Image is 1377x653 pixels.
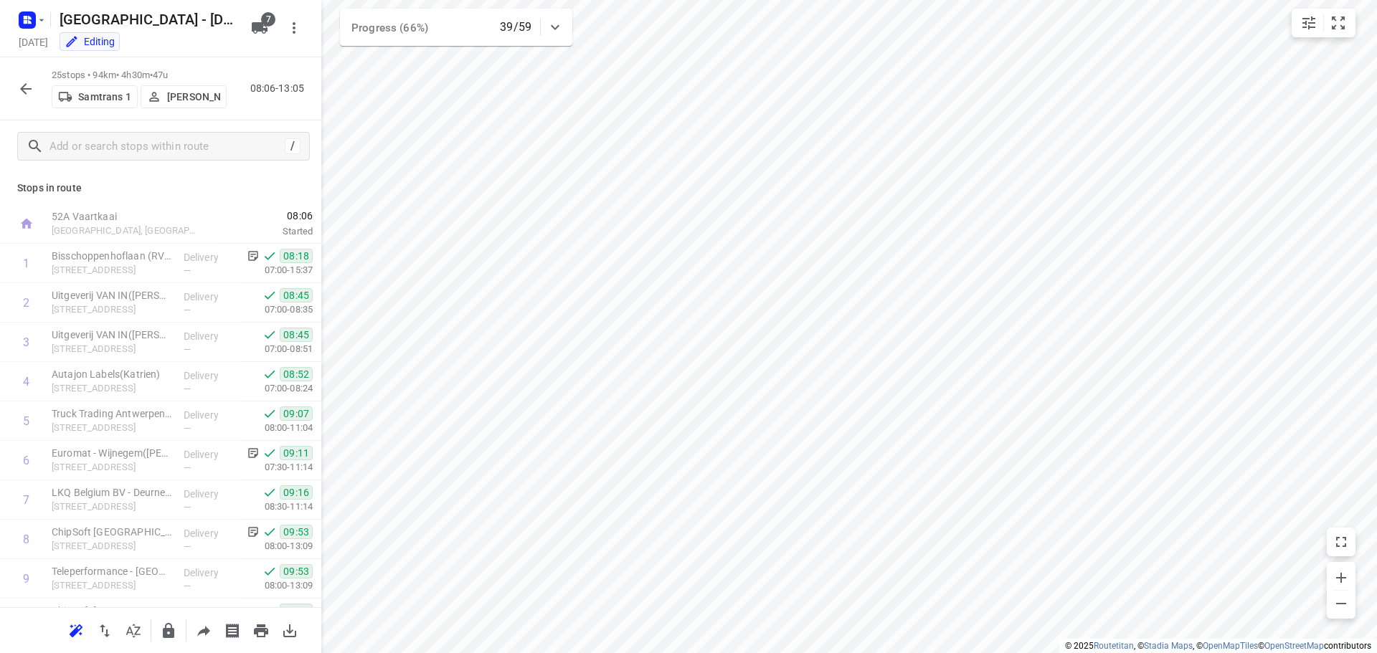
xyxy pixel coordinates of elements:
p: Merksemsebaan 292, Wijnegem [52,460,172,475]
p: 08:00-13:09 [242,539,313,553]
svg: Done [262,604,277,618]
p: Delivery [184,408,237,422]
p: 08:00-11:04 [242,421,313,435]
p: Delivery [184,526,237,540]
p: Samtrans 1 [78,91,131,103]
p: 25 stops • 94km • 4h30m [52,69,227,82]
span: 7 [261,12,275,27]
p: Borsbeeksebrug 36, Berchem [52,539,172,553]
button: Fit zoom [1324,9,1353,37]
p: Delivery [184,368,237,383]
div: 4 [23,375,29,389]
div: 3 [23,335,29,349]
div: 7 [23,493,29,507]
p: Bisschoppenhoflaan 641, Deurne [52,500,172,514]
p: ChipSoft België NV - Antwerpen(Imani Hasimbegovic) [52,604,172,618]
span: 09:11 [280,446,313,460]
svg: Done [262,328,277,342]
p: Delivery [184,250,237,264]
span: 09:54 [280,604,313,618]
span: — [184,541,191,552]
p: Delivery [184,566,237,580]
p: Bijkhoevelaan 6, Wijnegem [52,421,172,435]
button: [PERSON_NAME] [141,85,227,108]
div: 2 [23,296,29,310]
p: [STREET_ADDRESS] [52,578,172,593]
span: 08:45 [280,288,313,302]
a: Stadia Maps [1144,641,1193,651]
p: Truck Trading Antwerpen(Kris Huysmans) [52,406,172,421]
a: OpenMapTiles [1203,641,1258,651]
p: [STREET_ADDRESS] [52,381,172,396]
p: 07:00-15:37 [242,263,313,277]
p: Delivery [184,290,237,304]
p: Autajon Labels(Katrien) [52,367,172,381]
span: 08:45 [280,328,313,342]
li: © 2025 , © , © © contributors [1065,641,1371,651]
div: 6 [23,454,29,467]
svg: Done [262,564,277,578]
div: 9 [23,572,29,586]
span: — [184,383,191,394]
h5: Project date [13,34,54,50]
div: / [285,138,301,154]
p: 07:00-08:51 [242,342,313,356]
span: — [184,423,191,434]
div: 1 [23,257,29,270]
p: Stops in route [17,181,304,196]
p: 07:00-08:35 [242,302,313,317]
p: 39/59 [500,19,531,36]
svg: Done [262,367,277,381]
span: — [184,462,191,473]
span: Share route [189,623,218,637]
p: Uitgeverij VAN IN(Leen Wouters) [52,328,172,342]
svg: Done [262,249,277,263]
span: — [184,265,191,276]
p: 07:30-11:14 [242,460,313,475]
p: ChipSoft België NV - Berchem(Rozelie De Houwer) [52,525,172,539]
p: Euromat - Wijnegem(Daisy Hoskens) [52,446,172,460]
a: Routetitan [1094,641,1134,651]
svg: Done [262,406,277,421]
p: Uitgeverij VAN IN(Leen Wouters) [52,288,172,302]
p: Bisschoppenhoflaan (RVP 122)(Cheyenne Steeman (RVP 122)) [52,249,172,263]
span: Download route [275,623,304,637]
span: Reoptimize route [62,623,90,637]
span: 09:16 [280,485,313,500]
span: 08:18 [280,249,313,263]
span: — [184,502,191,513]
p: Nijverheidsstraat 92/5, Wommelgem [52,302,172,317]
span: Reverse route [90,623,119,637]
button: Samtrans 1 [52,85,138,108]
a: OpenStreetMap [1264,641,1324,651]
span: Print shipping labels [218,623,247,637]
p: 52A Vaartkaai [52,209,201,224]
span: Progress (66%) [351,22,428,34]
span: — [184,344,191,355]
span: 47u [153,70,168,80]
button: Lock route [154,616,183,645]
span: 09:07 [280,406,313,421]
p: Started [218,224,313,239]
svg: Done [262,485,277,500]
div: small contained button group [1292,9,1355,37]
span: 08:52 [280,367,313,381]
p: Delivery [184,605,237,619]
span: 09:53 [280,525,313,539]
input: Add or search stops within route [49,135,285,158]
span: Print route [247,623,275,637]
p: 07:00-08:24 [242,381,313,396]
h5: Antwerpen - Wednesday [54,8,240,31]
div: You are currently in edit mode. [65,34,115,49]
p: Nijverheidsstraat 92/5, Wommelgem [52,342,172,356]
span: 08:06 [218,209,313,223]
p: [GEOGRAPHIC_DATA], [GEOGRAPHIC_DATA] [52,224,201,238]
p: Delivery [184,329,237,343]
p: Teleperformance - [GEOGRAPHIC_DATA]([PERSON_NAME]) [52,564,172,578]
span: • [150,70,153,80]
span: — [184,581,191,591]
div: 5 [23,414,29,428]
div: Progress (66%)39/59 [340,9,572,46]
button: More [280,14,308,42]
span: — [184,305,191,315]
